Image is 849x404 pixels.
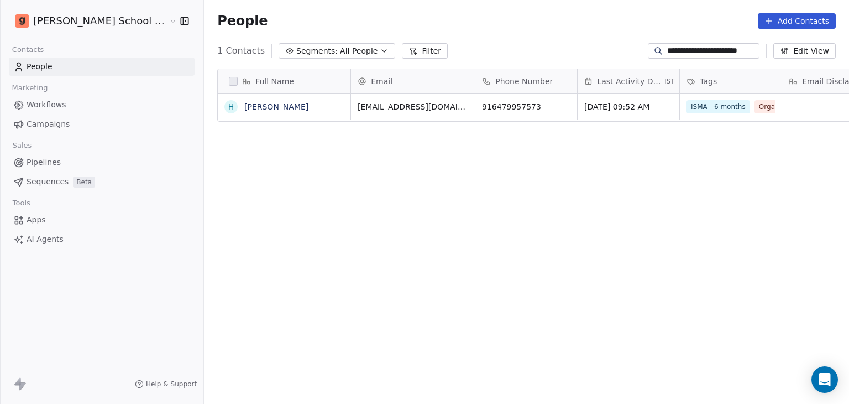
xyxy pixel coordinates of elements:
[475,69,577,93] div: Phone Number
[15,14,29,28] img: Goela%20School%20Logos%20(4).png
[255,76,294,87] span: Full Name
[73,177,95,188] span: Beta
[351,69,475,93] div: Email
[686,100,750,113] span: ISMA - 6 months
[402,43,448,59] button: Filter
[9,115,195,133] a: Campaigns
[146,380,197,389] span: Help & Support
[8,137,36,154] span: Sales
[27,157,61,168] span: Pipelines
[340,45,378,57] span: All People
[218,94,351,398] div: grid
[495,76,553,87] span: Phone Number
[27,176,69,188] span: Sequences
[135,380,197,389] a: Help & Support
[597,76,662,87] span: Last Activity Date
[358,101,468,112] span: [EMAIL_ADDRESS][DOMAIN_NAME]
[811,366,838,393] div: Open Intercom Messenger
[33,14,167,28] span: [PERSON_NAME] School of Finance LLP
[371,76,392,87] span: Email
[217,13,268,29] span: People
[27,214,46,226] span: Apps
[754,100,837,113] span: Organic Webinar Lead
[27,61,53,72] span: People
[27,99,66,111] span: Workflows
[758,13,836,29] button: Add Contacts
[27,118,70,130] span: Campaigns
[218,69,350,93] div: Full Name
[27,234,64,245] span: AI Agents
[584,101,673,112] span: [DATE] 09:52 AM
[9,96,195,114] a: Workflows
[7,42,49,58] span: Contacts
[9,173,195,191] a: SequencesBeta
[13,12,161,30] button: [PERSON_NAME] School of Finance LLP
[773,43,836,59] button: Edit View
[680,69,782,93] div: Tags
[9,211,195,229] a: Apps
[7,80,53,96] span: Marketing
[244,102,308,111] a: [PERSON_NAME]
[700,76,717,87] span: Tags
[9,230,195,248] a: AI Agents
[296,45,338,57] span: Segments:
[664,77,675,86] span: IST
[217,44,265,58] span: 1 Contacts
[8,195,35,211] span: Tools
[482,101,570,112] span: 916479957573
[9,58,195,76] a: People
[578,69,679,93] div: Last Activity DateIST
[9,153,195,172] a: Pipelines
[228,101,234,113] div: H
